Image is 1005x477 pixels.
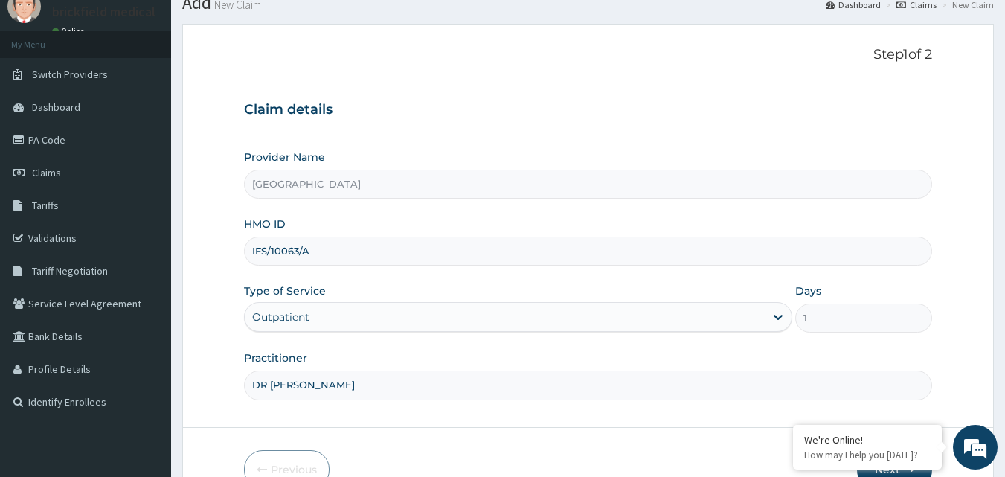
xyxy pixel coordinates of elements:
[32,166,61,179] span: Claims
[244,237,933,266] input: Enter HMO ID
[32,264,108,278] span: Tariff Negotiation
[77,83,250,103] div: Chat with us now
[244,7,280,43] div: Minimize live chat window
[252,310,309,324] div: Outpatient
[86,144,205,294] span: We're online!
[28,74,60,112] img: d_794563401_company_1708531726252_794563401
[244,284,326,298] label: Type of Service
[32,199,59,212] span: Tariffs
[244,217,286,231] label: HMO ID
[244,47,933,63] p: Step 1 of 2
[32,68,108,81] span: Switch Providers
[7,318,283,371] textarea: Type your message and hit 'Enter'
[52,26,88,36] a: Online
[244,371,933,400] input: Enter Name
[795,284,821,298] label: Days
[804,449,931,461] p: How may I help you today?
[52,5,155,19] p: brickfield medical
[804,433,931,446] div: We're Online!
[244,102,933,118] h3: Claim details
[32,100,80,114] span: Dashboard
[244,350,307,365] label: Practitioner
[244,150,325,164] label: Provider Name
